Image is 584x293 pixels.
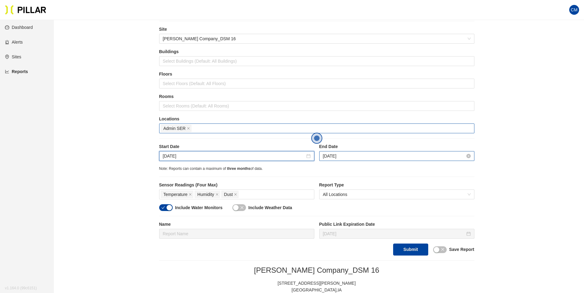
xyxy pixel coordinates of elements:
[175,205,223,211] label: Include Water Monitors
[163,125,186,132] span: Admin SER
[323,190,471,199] span: All Locations
[187,127,190,131] span: close
[323,153,465,159] input: Sep 14, 2025
[159,93,474,100] label: Rooms
[159,116,474,122] label: Locations
[5,54,21,59] a: environmentSites
[159,26,474,33] label: Site
[163,34,471,43] span: Weitz Company_DSM 16
[159,229,314,239] input: Report Name
[161,206,165,209] span: check
[215,193,219,197] span: close
[159,266,474,275] h2: [PERSON_NAME] Company_DSM 16
[189,193,192,197] span: close
[441,248,445,251] span: close
[323,230,465,237] input: Oct 1, 2025
[319,143,474,150] label: End Date
[240,206,244,209] span: close
[234,193,237,197] span: close
[159,71,474,77] label: Floors
[159,280,474,287] div: [STREET_ADDRESS][PERSON_NAME]
[224,191,233,198] span: Dust
[227,166,250,171] span: three months
[159,166,474,172] div: Note: Reports can contain a maximum of of data.
[159,182,314,188] label: Sensor Readings (Four Max)
[5,69,28,74] a: line-chartReports
[5,25,33,30] a: dashboardDashboard
[159,143,314,150] label: Start Date
[163,153,305,159] input: Sep 14, 2025
[159,221,314,228] label: Name
[393,244,428,256] button: Submit
[319,182,474,188] label: Report Type
[449,246,474,253] label: Save Report
[159,49,474,55] label: Buildings
[197,191,214,198] span: Humidity
[311,133,322,144] button: Open the dialog
[466,154,471,158] span: close-circle
[5,5,46,15] img: Pillar Technologies
[571,5,578,15] span: CM
[5,40,23,45] a: alertAlerts
[248,205,292,211] label: Include Weather Data
[163,191,188,198] span: Temperature
[319,221,474,228] label: Public Link Expiration Date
